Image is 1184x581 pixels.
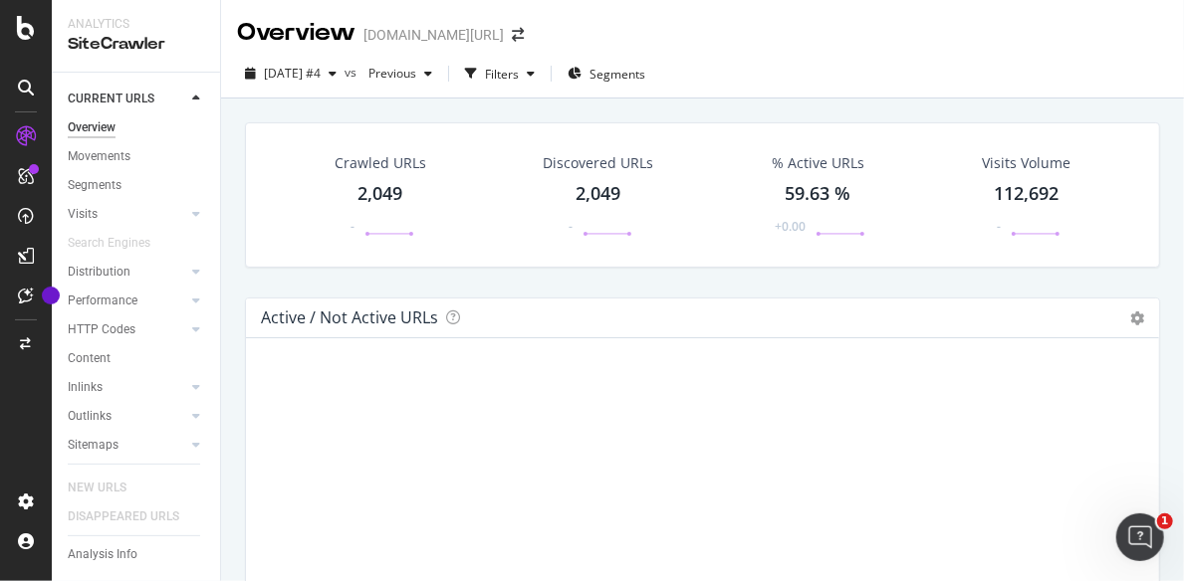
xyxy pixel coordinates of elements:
div: Visits Volume [982,153,1070,173]
a: Sitemaps [68,435,186,456]
div: Filters [485,66,519,83]
div: - [351,218,355,235]
div: NEW URLS [68,478,126,498]
span: Segments [590,66,645,83]
div: Distribution [68,262,130,283]
div: Inlinks [68,377,103,398]
a: Inlinks [68,377,186,398]
a: Visits [68,204,186,225]
span: 1 [1157,513,1173,529]
div: Crawled URLs [335,153,426,173]
div: Segments [68,175,121,196]
a: NEW URLS [68,478,146,498]
a: Overview [68,117,206,138]
div: Search Engines [68,233,150,254]
a: HTTP Codes [68,319,186,340]
i: Options [1130,311,1144,325]
h4: Active / Not Active URLs [261,304,438,331]
div: Overview [68,117,116,138]
div: 59.63 % [785,181,850,207]
div: [DOMAIN_NAME][URL] [363,25,504,45]
a: Movements [68,146,206,167]
a: Outlinks [68,406,186,427]
span: Previous [360,65,416,82]
div: Analysis Info [68,544,137,565]
button: [DATE] #4 [237,58,345,90]
div: Visits [68,204,98,225]
div: Performance [68,290,137,311]
div: +0.00 [775,218,806,235]
div: Content [68,348,111,369]
div: Url Explorer [68,473,129,493]
div: Tooltip anchor [42,287,60,304]
span: vs [345,64,360,81]
div: CURRENT URLS [68,89,154,109]
a: Content [68,348,206,369]
a: DISAPPEARED URLS [68,506,199,527]
div: arrow-right-arrow-left [512,28,524,42]
button: Filters [457,58,543,90]
iframe: Intercom live chat [1116,513,1164,561]
div: 2,049 [357,181,402,207]
div: Overview [237,16,355,50]
a: Analysis Info [68,544,206,565]
a: Segments [68,175,206,196]
div: HTTP Codes [68,319,135,340]
div: 112,692 [994,181,1059,207]
a: Distribution [68,262,186,283]
div: - [569,218,573,235]
div: - [997,218,1001,235]
div: 2,049 [576,181,620,207]
a: Search Engines [68,233,170,254]
button: Previous [360,58,440,90]
div: % Active URLs [772,153,864,173]
span: 2025 Sep. 24th #4 [264,65,321,82]
div: DISAPPEARED URLS [68,506,179,527]
a: Performance [68,290,186,311]
div: Discovered URLs [543,153,653,173]
div: Sitemaps [68,435,118,456]
a: CURRENT URLS [68,89,186,109]
button: Segments [560,58,653,90]
div: Analytics [68,16,204,33]
div: Outlinks [68,406,112,427]
a: Url Explorer [68,473,206,493]
div: SiteCrawler [68,33,204,56]
div: Movements [68,146,130,167]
